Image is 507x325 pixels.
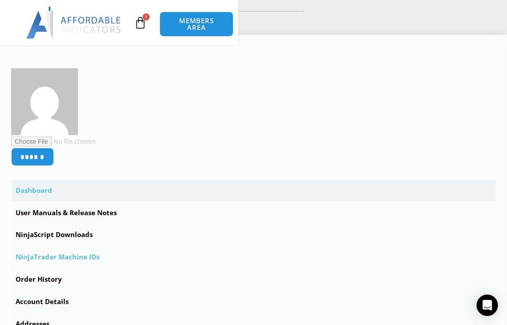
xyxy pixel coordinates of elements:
a: Dashboard [11,180,496,201]
a: NinjaTrader Machine IDs [11,246,496,268]
div: Open Intercom Messenger [477,295,498,316]
a: User Manuals & Release Notes [11,202,496,224]
img: 4c08fd1d598a650a8556c85c135e6b7c8551768a229e1815f05cdde25e504d5f [11,68,78,135]
a: MEMBERS AREA [159,12,233,37]
span: MEMBERS AREA [169,17,224,31]
a: NinjaScript Downloads [11,224,496,246]
a: Order History [11,269,496,290]
a: Account Details [11,291,496,312]
a: 1 [121,10,160,36]
img: LogoAI | Affordable Indicators – NinjaTrader [26,7,122,39]
span: 1 [143,13,150,21]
